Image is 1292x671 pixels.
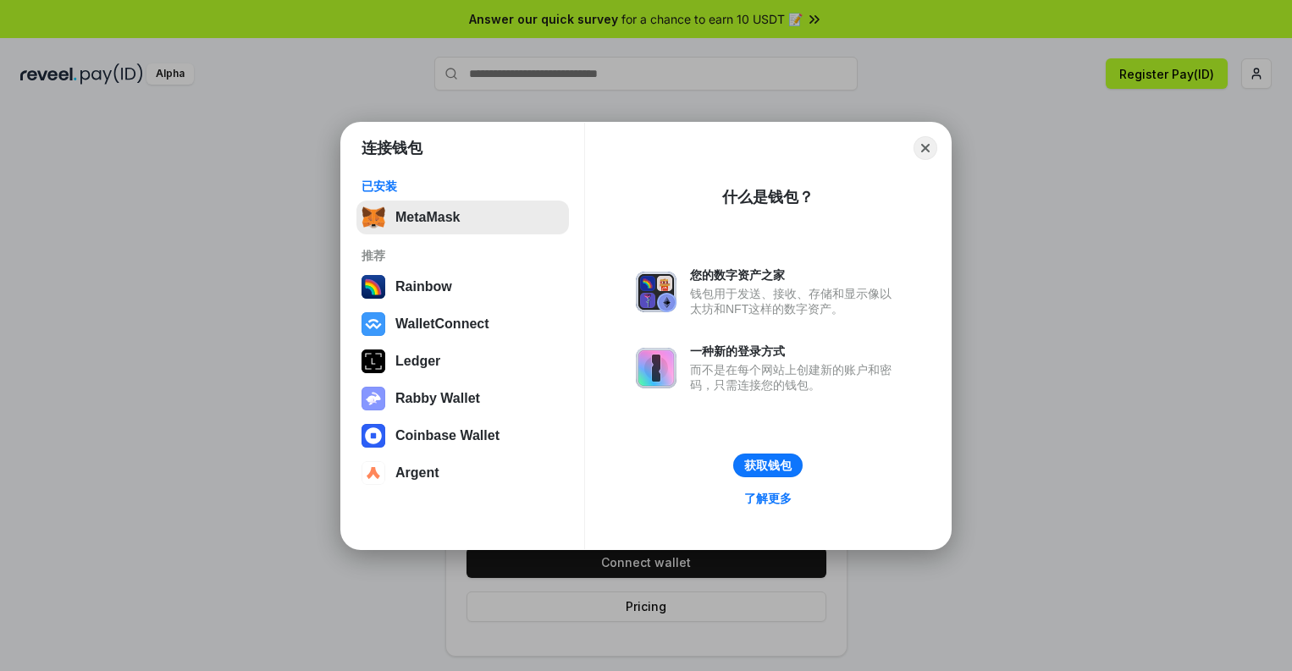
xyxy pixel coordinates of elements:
div: 获取钱包 [744,458,792,473]
div: 推荐 [362,248,564,263]
div: 了解更多 [744,491,792,506]
div: MetaMask [395,210,460,225]
div: Rabby Wallet [395,391,480,406]
div: 而不是在每个网站上创建新的账户和密码，只需连接您的钱包。 [690,362,900,393]
div: 已安装 [362,179,564,194]
div: 钱包用于发送、接收、存储和显示像以太坊和NFT这样的数字资产。 [690,286,900,316]
button: 获取钱包 [733,454,803,477]
div: WalletConnect [395,316,489,332]
h1: 连接钱包 [362,138,422,158]
button: MetaMask [356,201,569,234]
img: svg+xml,%3Csvg%20xmlns%3D%22http%3A%2F%2Fwww.w3.org%2F2000%2Fsvg%22%20fill%3D%22none%22%20viewBox... [636,348,676,388]
div: 一种新的登录方式 [690,344,900,359]
img: svg+xml,%3Csvg%20fill%3D%22none%22%20height%3D%2233%22%20viewBox%3D%220%200%2035%2033%22%20width%... [362,206,385,229]
img: svg+xml,%3Csvg%20xmlns%3D%22http%3A%2F%2Fwww.w3.org%2F2000%2Fsvg%22%20fill%3D%22none%22%20viewBox... [362,387,385,410]
div: Coinbase Wallet [395,428,500,443]
img: svg+xml,%3Csvg%20width%3D%22120%22%20height%3D%22120%22%20viewBox%3D%220%200%20120%20120%22%20fil... [362,275,385,299]
div: Rainbow [395,279,452,294]
button: Ledger [356,344,569,378]
img: svg+xml,%3Csvg%20xmlns%3D%22http%3A%2F%2Fwww.w3.org%2F2000%2Fsvg%22%20width%3D%2228%22%20height%3... [362,349,385,373]
img: svg+xml,%3Csvg%20xmlns%3D%22http%3A%2F%2Fwww.w3.org%2F2000%2Fsvg%22%20fill%3D%22none%22%20viewBox... [636,272,676,312]
img: svg+xml,%3Csvg%20width%3D%2228%22%20height%3D%2228%22%20viewBox%3D%220%200%2028%2028%22%20fill%3D... [362,461,385,485]
button: Close [914,136,937,160]
div: Argent [395,465,439,481]
div: Ledger [395,354,440,369]
div: 您的数字资产之家 [690,267,900,283]
img: svg+xml,%3Csvg%20width%3D%2228%22%20height%3D%2228%22%20viewBox%3D%220%200%2028%2028%22%20fill%3D... [362,424,385,448]
img: svg+xml,%3Csvg%20width%3D%2228%22%20height%3D%2228%22%20viewBox%3D%220%200%2028%2028%22%20fill%3D... [362,312,385,336]
button: Coinbase Wallet [356,419,569,453]
div: 什么是钱包？ [722,187,814,207]
button: WalletConnect [356,307,569,341]
a: 了解更多 [734,487,802,509]
button: Argent [356,456,569,490]
button: Rainbow [356,270,569,304]
button: Rabby Wallet [356,382,569,415]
